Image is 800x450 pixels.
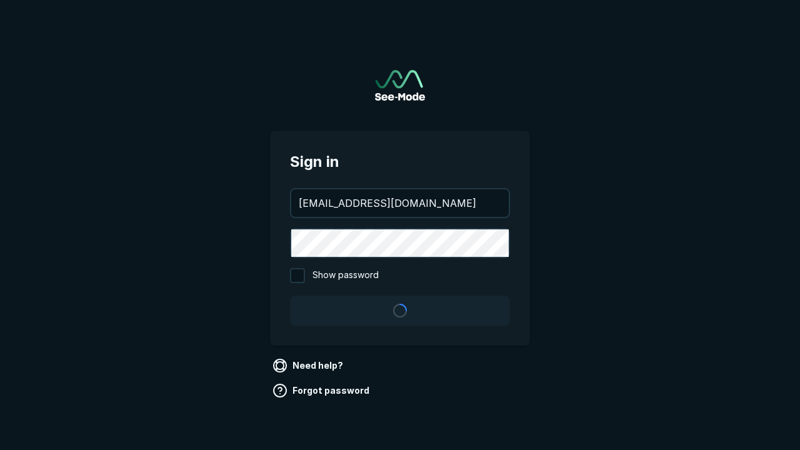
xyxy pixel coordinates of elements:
img: See-Mode Logo [375,70,425,101]
a: Forgot password [270,381,374,401]
a: Need help? [270,356,348,376]
span: Sign in [290,151,510,173]
a: Go to sign in [375,70,425,101]
input: your@email.com [291,189,509,217]
span: Show password [312,268,379,283]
